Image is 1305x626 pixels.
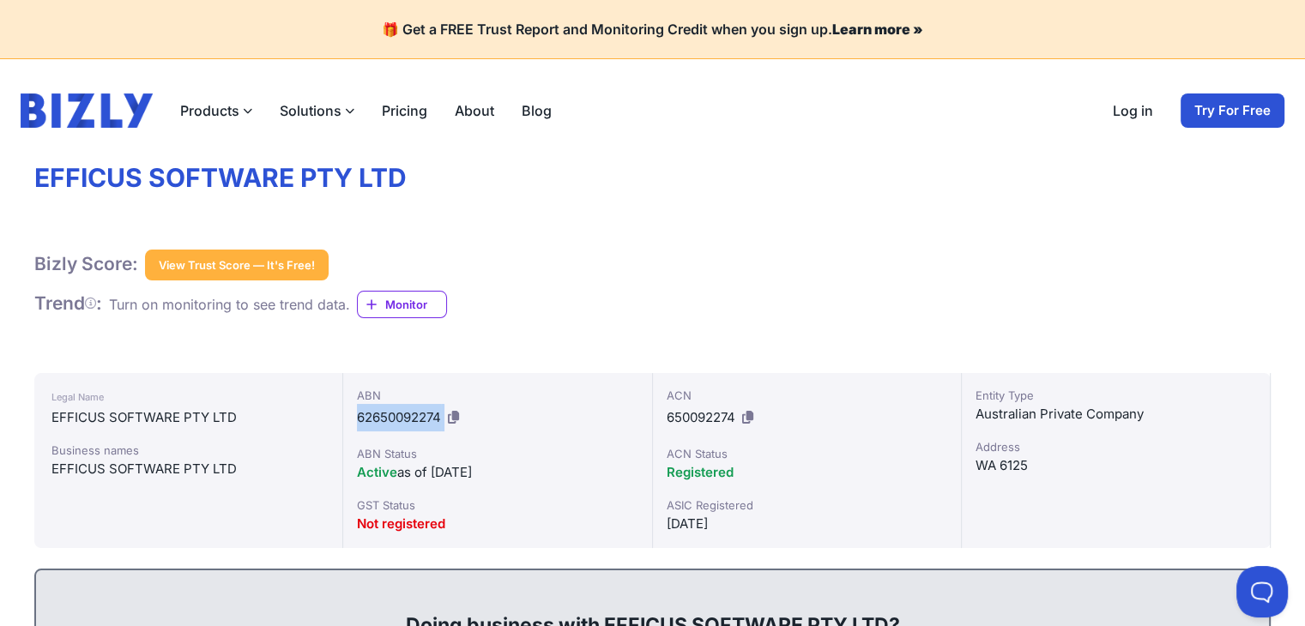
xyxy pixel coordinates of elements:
div: EFFICUS SOFTWARE PTY LTD [51,407,325,428]
div: EFFICUS SOFTWARE PTY LTD [51,459,325,479]
div: Entity Type [976,387,1256,404]
div: Turn on monitoring to see trend data. [109,294,350,315]
div: as of [DATE] [357,462,637,483]
button: Solutions [280,100,354,121]
div: ABN Status [357,445,637,462]
span: Not registered [357,515,445,532]
div: ABN [357,387,637,404]
a: Learn more » [832,21,923,38]
div: ASIC Registered [667,497,947,514]
span: Monitor [385,296,446,313]
div: GST Status [357,497,637,514]
span: Registered [667,464,734,480]
div: Australian Private Company [976,404,1256,424]
a: Try For Free [1181,93,1284,128]
div: Business names [51,442,325,459]
h1: Trend : [34,292,102,315]
button: View Trust Score — It's Free! [145,250,329,280]
iframe: Toggle Customer Support [1236,566,1288,617]
a: Pricing [382,100,427,121]
span: 650092274 [667,409,735,425]
a: Monitor [357,291,447,318]
a: About [455,100,494,121]
span: 62650092274 [357,409,441,425]
h4: 🎁 Get a FREE Trust Report and Monitoring Credit when you sign up. [21,21,1284,38]
h1: Bizly Score: [34,253,138,275]
div: WA 6125 [976,455,1256,476]
div: ACN [667,387,947,404]
h1: EFFICUS SOFTWARE PTY LTD [34,162,1271,195]
span: Active [357,464,397,480]
a: Log in [1113,100,1153,121]
div: Legal Name [51,387,325,407]
div: ACN Status [667,445,947,462]
div: Address [976,438,1256,455]
a: Blog [522,100,552,121]
div: [DATE] [667,514,947,534]
button: Products [180,100,252,121]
